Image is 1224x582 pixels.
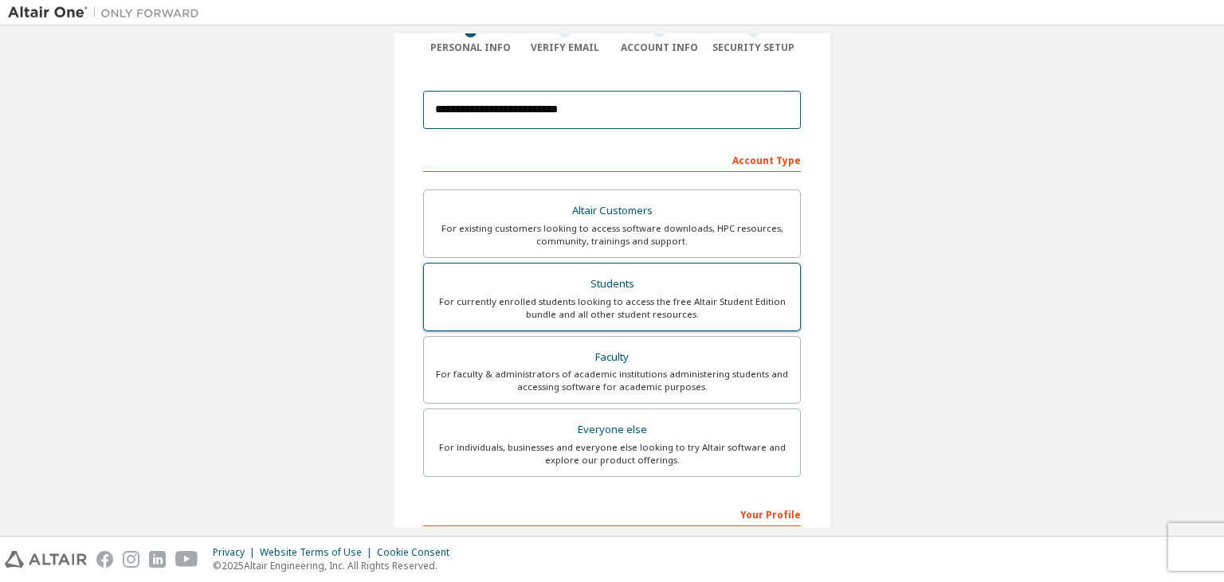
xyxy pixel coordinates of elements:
img: linkedin.svg [149,551,166,568]
div: Faculty [433,346,790,369]
img: altair_logo.svg [5,551,87,568]
div: Security Setup [707,41,802,54]
div: Privacy [213,546,260,559]
div: Everyone else [433,419,790,441]
div: Your Profile [423,501,801,526]
img: facebook.svg [96,551,113,568]
div: Account Type [423,146,801,172]
div: Cookie Consent [377,546,459,559]
p: © 2025 Altair Engineering, Inc. All Rights Reserved. [213,559,459,572]
div: Students [433,273,790,295]
div: For existing customers looking to access software downloads, HPC resources, community, trainings ... [433,222,790,248]
div: Website Terms of Use [260,546,377,559]
div: Account Info [612,41,707,54]
div: For currently enrolled students looking to access the free Altair Student Edition bundle and all ... [433,295,790,321]
div: For individuals, businesses and everyone else looking to try Altair software and explore our prod... [433,441,790,467]
img: youtube.svg [175,551,198,568]
div: Verify Email [518,41,613,54]
img: Altair One [8,5,207,21]
div: Personal Info [423,41,518,54]
div: For faculty & administrators of academic institutions administering students and accessing softwa... [433,368,790,393]
img: instagram.svg [123,551,139,568]
div: Altair Customers [433,200,790,222]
